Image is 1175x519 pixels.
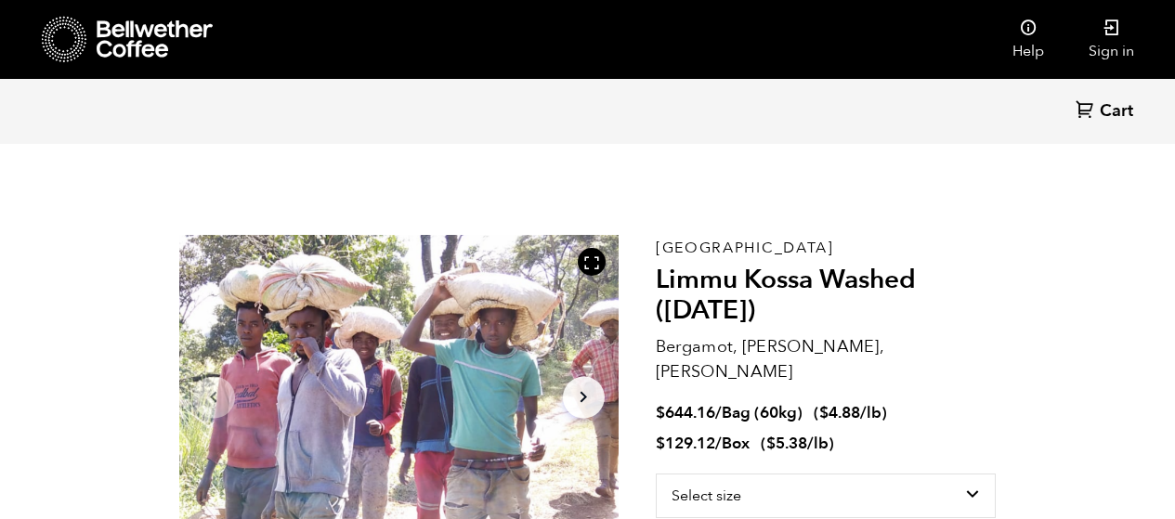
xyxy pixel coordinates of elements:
[807,433,829,454] span: /lb
[1076,99,1138,124] a: Cart
[656,334,997,384] p: Bergamot, [PERSON_NAME], [PERSON_NAME]
[715,402,722,423] span: /
[722,433,750,454] span: Box
[766,433,807,454] bdi: 5.38
[656,433,665,454] span: $
[656,402,665,423] span: $
[722,402,803,423] span: Bag (60kg)
[761,433,834,454] span: ( )
[656,402,715,423] bdi: 644.16
[814,402,887,423] span: ( )
[819,402,829,423] span: $
[1100,100,1133,123] span: Cart
[656,433,715,454] bdi: 129.12
[715,433,722,454] span: /
[860,402,881,423] span: /lb
[656,265,997,327] h2: Limmu Kossa Washed ([DATE])
[766,433,776,454] span: $
[819,402,860,423] bdi: 4.88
